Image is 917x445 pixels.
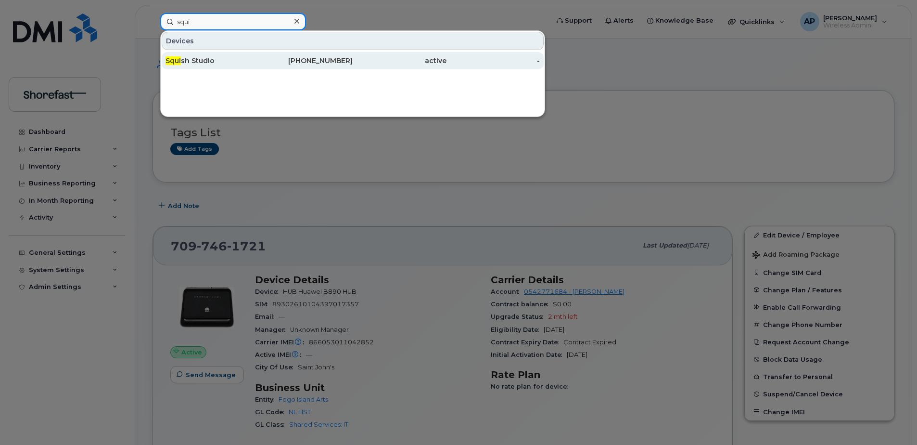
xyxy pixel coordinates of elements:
a: Squish Studio[PHONE_NUMBER]active- [162,52,544,69]
div: active [353,56,446,65]
div: Devices [162,32,544,50]
div: [PHONE_NUMBER] [259,56,353,65]
span: Squi [166,56,181,65]
div: sh Studio [166,56,259,65]
div: - [446,56,540,65]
